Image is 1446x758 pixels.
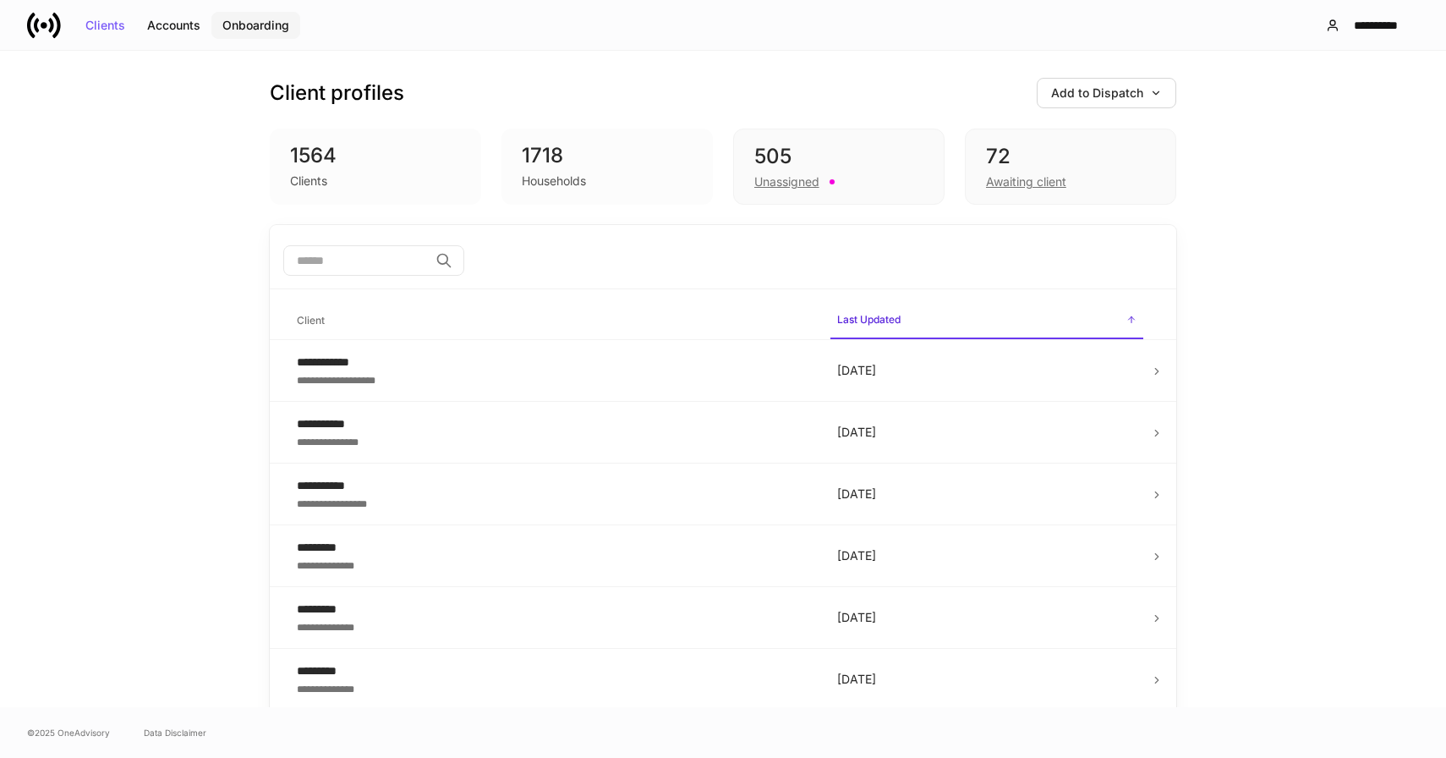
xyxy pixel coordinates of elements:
[837,671,1137,688] p: [DATE]
[1051,87,1162,99] div: Add to Dispatch
[297,312,325,328] h6: Client
[986,173,1066,190] div: Awaiting client
[1037,78,1176,108] button: Add to Dispatch
[144,726,206,739] a: Data Disclaimer
[522,142,693,169] div: 1718
[136,12,211,39] button: Accounts
[837,609,1137,626] p: [DATE]
[830,303,1143,339] span: Last Updated
[837,424,1137,441] p: [DATE]
[147,19,200,31] div: Accounts
[222,19,289,31] div: Onboarding
[85,19,125,31] div: Clients
[290,173,327,189] div: Clients
[522,173,586,189] div: Households
[290,304,817,338] span: Client
[837,547,1137,564] p: [DATE]
[74,12,136,39] button: Clients
[270,80,404,107] h3: Client profiles
[965,129,1176,205] div: 72Awaiting client
[754,173,819,190] div: Unassigned
[733,129,945,205] div: 505Unassigned
[754,143,923,170] div: 505
[837,486,1137,503] p: [DATE]
[986,143,1155,170] div: 72
[211,12,300,39] button: Onboarding
[837,362,1137,379] p: [DATE]
[290,142,461,169] div: 1564
[837,311,901,327] h6: Last Updated
[27,726,110,739] span: © 2025 OneAdvisory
